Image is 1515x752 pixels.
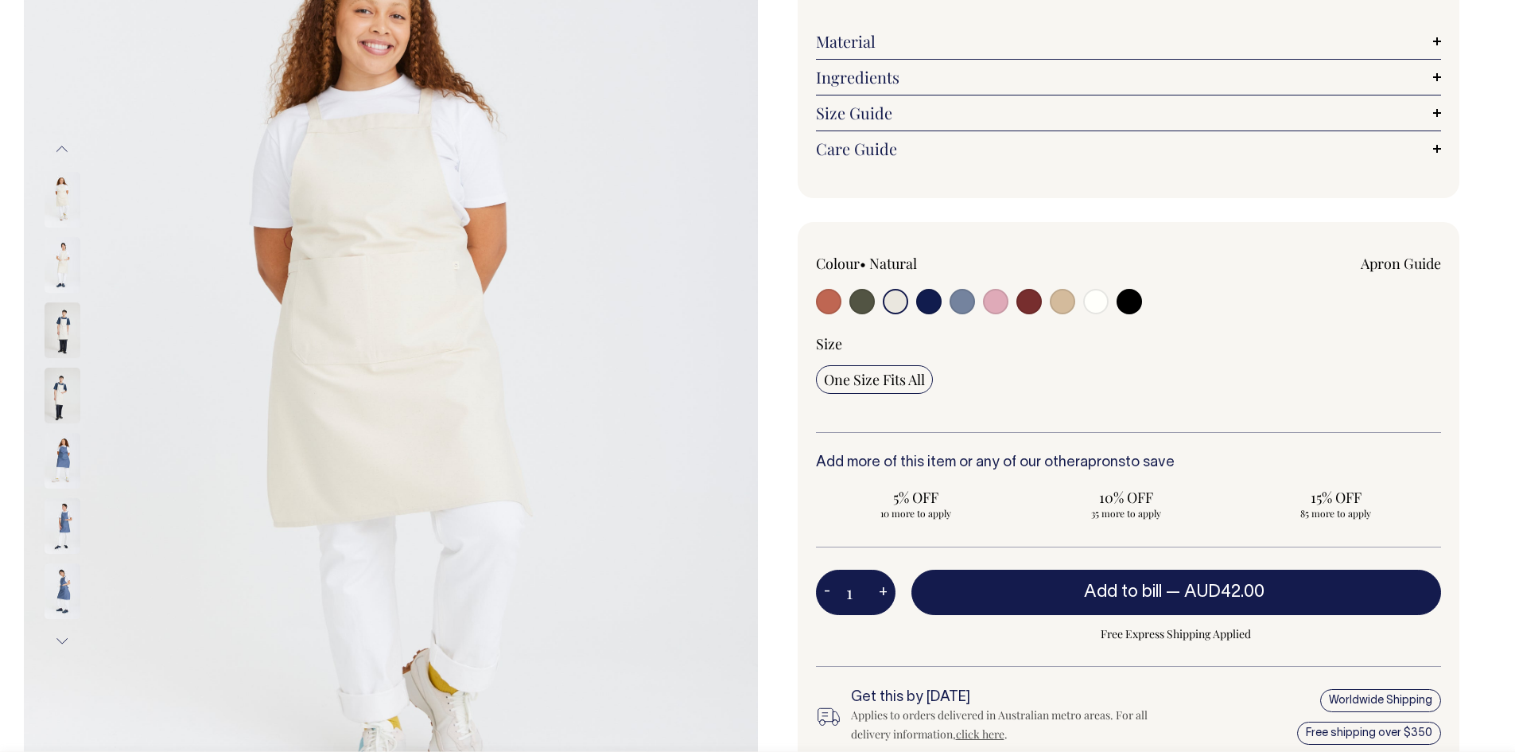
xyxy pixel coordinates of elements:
[816,68,1442,87] a: Ingredients
[816,32,1442,51] a: Material
[1034,488,1218,507] span: 10% OFF
[956,727,1004,742] a: click here
[1080,456,1125,470] a: aprons
[851,690,1158,706] h6: Get this by [DATE]
[824,507,1008,520] span: 10 more to apply
[816,103,1442,123] a: Size Guide
[851,706,1158,744] div: Applies to orders delivered in Australian metro areas. For all delivery information, .
[45,302,80,358] img: natural
[869,254,917,273] label: Natural
[824,370,925,389] span: One Size Fits All
[1034,507,1218,520] span: 35 more to apply
[45,172,80,228] img: natural
[1084,584,1162,600] span: Add to bill
[871,577,895,609] button: +
[1361,254,1441,273] a: Apron Guide
[1244,488,1428,507] span: 15% OFF
[911,625,1442,644] span: Free Express Shipping Applied
[1026,483,1226,524] input: 10% OFF 35 more to apply
[824,488,1008,507] span: 5% OFF
[45,368,80,423] img: natural
[816,139,1442,158] a: Care Guide
[1166,584,1268,600] span: —
[50,624,74,660] button: Next
[1184,584,1264,600] span: AUD42.00
[816,483,1016,524] input: 5% OFF 10 more to apply
[860,254,866,273] span: •
[45,237,80,293] img: natural
[816,577,838,609] button: -
[911,570,1442,614] button: Add to bill —AUD42.00
[816,365,933,394] input: One Size Fits All
[45,498,80,554] img: blue/grey
[50,131,74,167] button: Previous
[45,433,80,489] img: blue/grey
[816,334,1442,353] div: Size
[45,563,80,619] img: blue/grey
[1244,507,1428,520] span: 85 more to apply
[1236,483,1436,524] input: 15% OFF 85 more to apply
[816,254,1066,273] div: Colour
[816,455,1442,471] h6: Add more of this item or any of our other to save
